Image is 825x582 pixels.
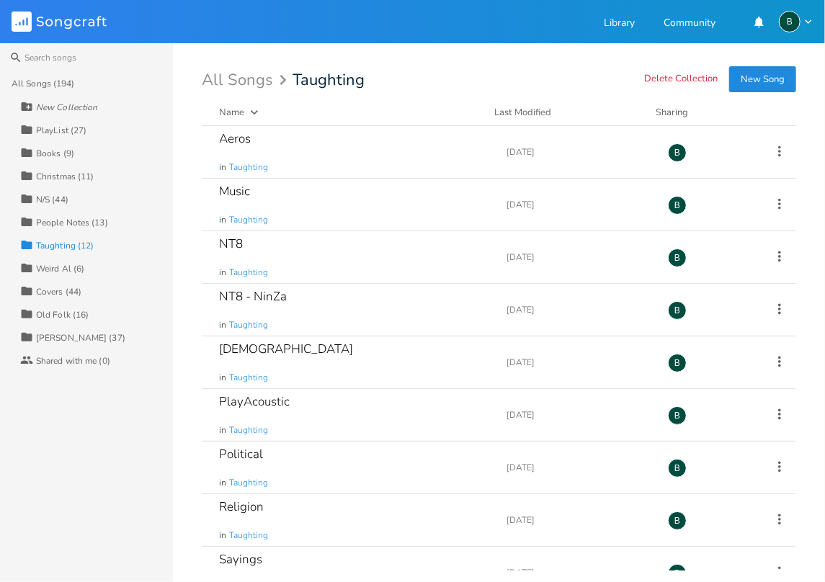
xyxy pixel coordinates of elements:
[36,172,94,181] div: Christmas (11)
[219,185,250,197] div: Music
[644,73,718,86] button: Delete Collection
[219,477,226,489] span: in
[507,516,651,524] div: [DATE]
[219,529,226,542] span: in
[12,79,75,88] div: All Songs (194)
[668,249,687,267] div: BruCe
[219,161,226,174] span: in
[36,310,89,319] div: Old Folk (16)
[219,238,243,250] div: NT8
[36,126,86,135] div: PlayList (27)
[779,11,801,32] div: BruCe
[36,103,97,112] div: New Collection
[507,463,651,472] div: [DATE]
[219,267,226,279] span: in
[36,333,125,342] div: [PERSON_NAME] (37)
[202,73,291,87] div: All Songs
[36,287,81,296] div: Covers (44)
[664,18,715,30] a: Community
[219,105,477,120] button: Name
[507,200,651,209] div: [DATE]
[36,241,94,250] div: Taughting (12)
[668,196,687,215] div: BruCe
[219,343,353,355] div: [DEMOGRAPHIC_DATA]
[507,568,651,577] div: [DATE]
[229,529,268,542] span: Taughting
[494,105,638,120] button: Last Modified
[668,143,687,162] div: BruCe
[219,372,226,384] span: in
[507,253,651,261] div: [DATE]
[219,214,226,226] span: in
[36,195,68,204] div: N/S (44)
[229,161,268,174] span: Taughting
[229,267,268,279] span: Taughting
[507,148,651,156] div: [DATE]
[668,459,687,478] div: BruCe
[668,354,687,372] div: BruCe
[219,448,263,460] div: Political
[779,11,813,32] button: B
[229,319,268,331] span: Taughting
[219,395,290,408] div: PlayAcoustic
[604,18,635,30] a: Library
[507,358,651,367] div: [DATE]
[219,106,244,119] div: Name
[668,301,687,320] div: BruCe
[36,149,74,158] div: Books (9)
[219,290,287,303] div: NT8 - NinZa
[219,133,251,145] div: Aeros
[219,553,262,565] div: Sayings
[729,66,796,92] button: New Song
[668,406,687,425] div: BruCe
[229,424,268,436] span: Taughting
[36,264,84,273] div: Weird Al (6)
[656,105,742,120] div: Sharing
[219,424,226,436] span: in
[229,477,268,489] span: Taughting
[36,218,108,227] div: People Notes (13)
[229,214,268,226] span: Taughting
[219,319,226,331] span: in
[293,72,365,88] span: Taughting
[229,372,268,384] span: Taughting
[507,305,651,314] div: [DATE]
[219,501,264,513] div: Religion
[36,357,110,365] div: Shared with me (0)
[494,106,551,119] div: Last Modified
[507,411,651,419] div: [DATE]
[668,511,687,530] div: BruCe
